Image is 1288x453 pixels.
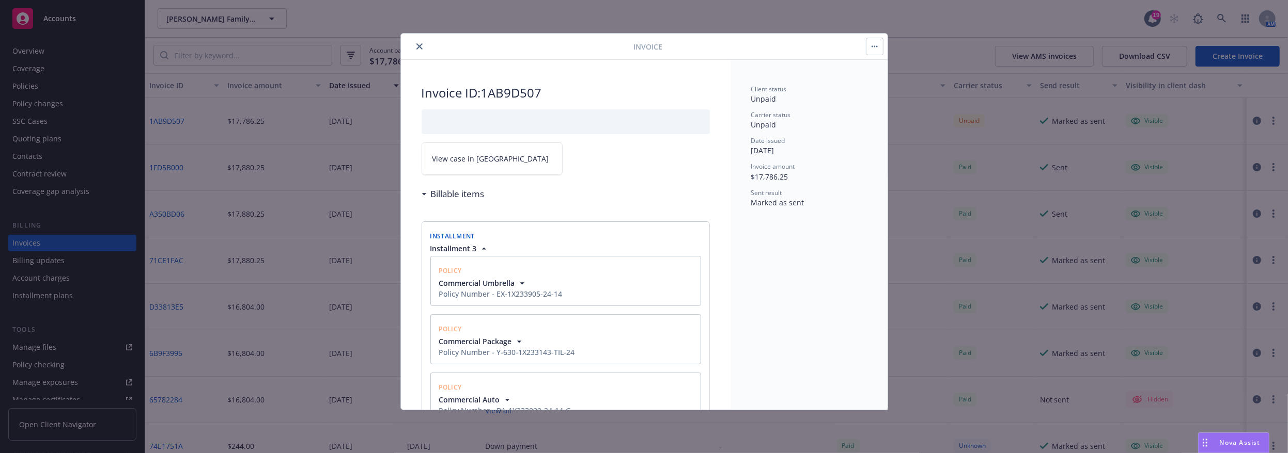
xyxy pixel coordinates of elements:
[430,243,477,254] span: Installment 3
[751,85,787,93] span: Client status
[1199,433,1212,452] div: Drag to move
[431,187,485,201] h3: Billable items
[430,232,475,240] span: Installment
[439,278,515,288] span: Commercial Umbrella
[439,278,563,288] button: Commercial Umbrella
[439,405,571,416] div: Policy Number - BA-1X233099-24-14-G
[422,142,563,175] a: View case in [GEOGRAPHIC_DATA]
[422,85,710,101] h2: Invoice ID: 1AB9D507
[439,394,571,405] button: Commercial Auto
[751,94,777,104] span: Unpaid
[439,266,462,275] span: Policy
[1220,438,1261,447] span: Nova Assist
[634,41,663,52] span: Invoice
[439,336,512,347] span: Commercial Package
[432,153,549,164] span: View case in [GEOGRAPHIC_DATA]
[439,394,500,405] span: Commercial Auto
[751,198,804,207] span: Marked as sent
[439,383,462,392] span: Policy
[439,325,462,333] span: Policy
[439,336,575,347] button: Commercial Package
[413,40,426,53] button: close
[430,243,489,254] button: Installment 3
[751,136,785,145] span: Date issued
[751,145,774,155] span: [DATE]
[439,347,575,358] div: Policy Number - Y-630-1X233143-TIL-24
[751,120,777,130] span: Unpaid
[422,187,485,201] div: Billable items
[751,188,782,197] span: Sent result
[751,110,791,119] span: Carrier status
[751,162,795,171] span: Invoice amount
[1198,432,1269,453] button: Nova Assist
[751,172,788,182] span: $17,786.25
[439,288,563,299] div: Policy Number - EX-1X233905-24-14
